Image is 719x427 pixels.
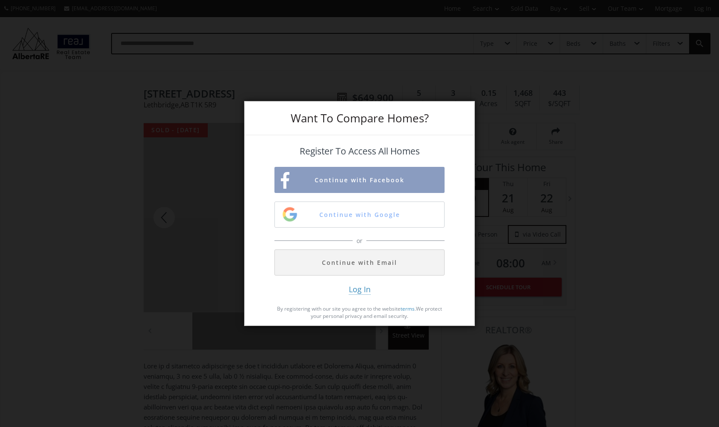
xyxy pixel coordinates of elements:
h4: Register To Access All Homes [274,146,445,156]
button: Continue with Google [274,202,445,228]
a: terms [401,305,415,312]
button: Continue with Email [274,249,445,276]
button: Continue with Facebook [274,167,445,193]
h3: Want To Compare Homes? [274,113,445,124]
span: or [354,237,365,245]
img: facebook-sign-up [281,172,289,189]
p: By registering with our site you agree to the website . We protect your personal privacy and emai... [274,305,445,320]
img: google-sign-up [281,206,298,223]
span: Log In [349,284,371,295]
